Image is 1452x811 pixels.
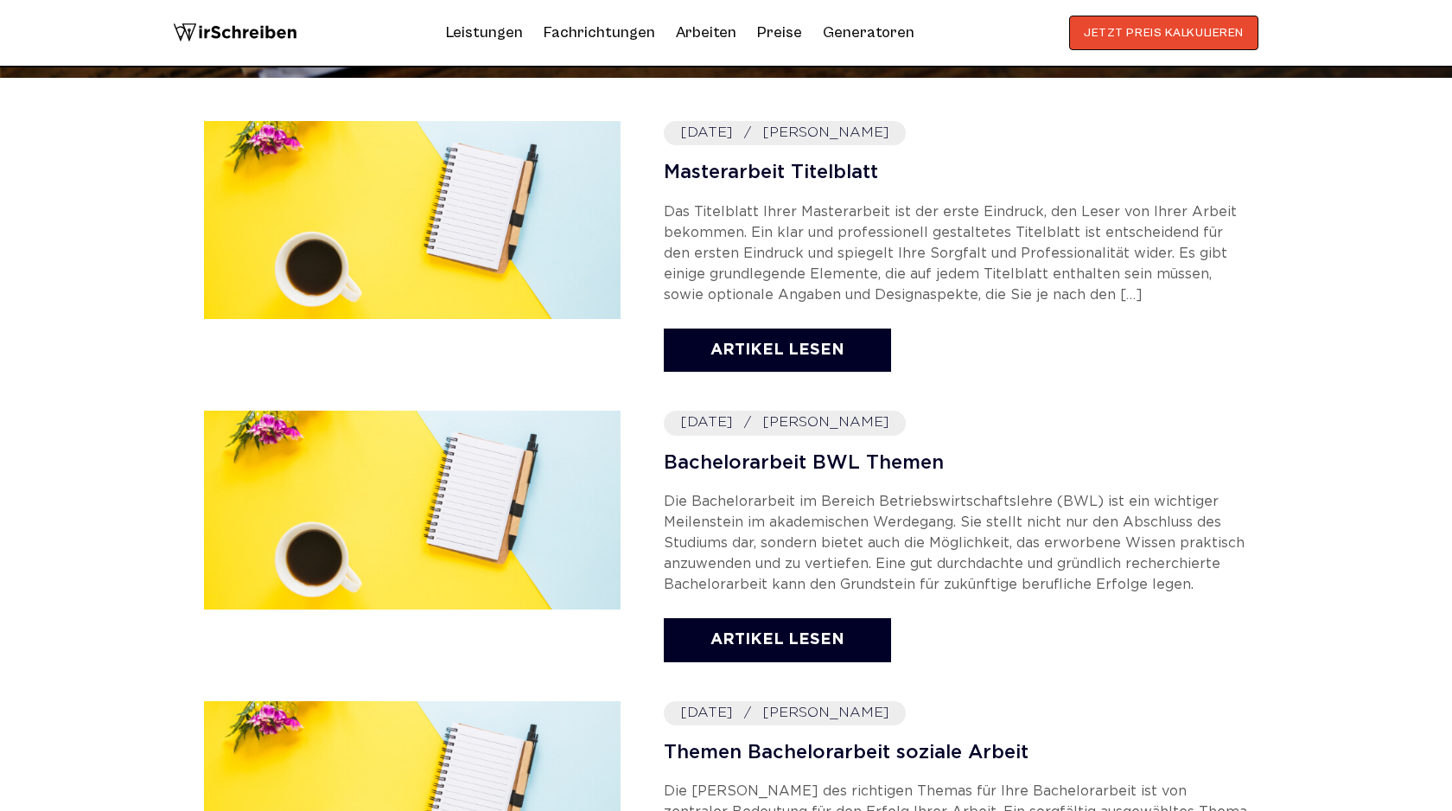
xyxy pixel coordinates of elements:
[664,492,1248,616] p: Die Bachelorarbeit im Bereich Betriebswirtschaftslehre (BWL) ist ein wichtiger Meilenstein im aka...
[676,19,736,47] a: Arbeiten
[664,329,891,373] a: Artikel lesen
[446,19,523,47] a: Leistungen
[1069,16,1258,50] button: JETZT PREIS KALKULIEREN
[823,19,914,47] a: Generatoren
[664,163,1248,184] a: Masterarbeit Titelblatt
[681,416,763,429] time: [DATE]
[757,23,802,42] a: Preise
[664,411,906,435] address: [PERSON_NAME]
[664,121,906,145] address: [PERSON_NAME]
[664,453,1248,475] a: Bachelorarbeit BWL Themen
[681,126,763,139] time: [DATE]
[664,618,891,662] a: Artikel lesen
[544,19,655,47] a: Fachrichtungen
[664,701,906,725] address: [PERSON_NAME]
[664,202,1248,306] p: Das Titelblatt Ihrer Masterarbeit ist der erste Eindruck, den Leser von Ihrer Arbeit bekommen. Ei...
[681,706,763,719] time: [DATE]
[664,743,1248,764] a: Themen Bachelorarbeit soziale Arbeit
[173,16,297,50] img: logo wirschreiben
